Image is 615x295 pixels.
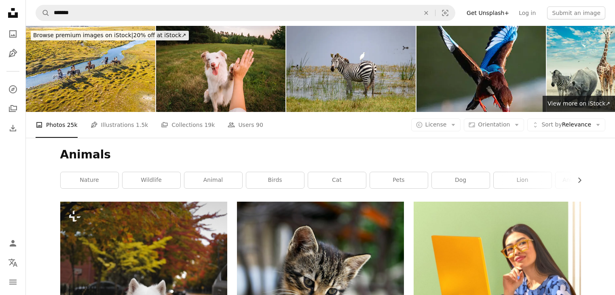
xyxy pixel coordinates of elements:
[462,6,514,19] a: Get Unsplash+
[5,274,21,290] button: Menu
[411,118,461,131] button: License
[5,101,21,117] a: Collections
[33,32,133,38] span: Browse premium images on iStock |
[572,172,581,188] button: scroll list to the right
[156,26,285,112] img: Dog gives paw to a woman making high five gesture
[308,172,366,188] a: cat
[60,147,581,162] h1: Animals
[5,255,21,271] button: Language
[286,26,416,112] img: Portrait of symbiotic zebra and egret, East Africa
[161,112,215,138] a: Collections 19k
[36,5,50,21] button: Search Unsplash
[417,5,435,21] button: Clear
[184,172,242,188] a: animal
[5,120,21,136] a: Download History
[464,118,524,131] button: Orientation
[514,6,541,19] a: Log in
[547,100,610,107] span: View more on iStock ↗
[494,172,552,188] a: lion
[256,120,263,129] span: 90
[5,26,21,42] a: Photos
[416,26,546,112] img: White-throated kingfisher
[370,172,428,188] a: pets
[547,6,605,19] button: Submit an image
[5,81,21,97] a: Explore
[5,45,21,61] a: Illustrations
[5,235,21,251] a: Log in / Sign up
[435,5,455,21] button: Visual search
[26,26,194,45] a: Browse premium images on iStock|20% off at iStock↗
[204,120,215,129] span: 19k
[246,172,304,188] a: birds
[136,120,148,129] span: 1.5k
[478,121,510,128] span: Orientation
[541,121,562,128] span: Sort by
[26,26,155,112] img: group of Kazakh eagle hunters riding horses along river Bayan Olgii, West Mongolia
[228,112,263,138] a: Users 90
[527,118,605,131] button: Sort byRelevance
[33,32,186,38] span: 20% off at iStock ↗
[543,96,615,112] a: View more on iStock↗
[61,172,118,188] a: nature
[123,172,180,188] a: wildlife
[91,112,148,138] a: Illustrations 1.5k
[425,121,447,128] span: License
[556,172,613,188] a: animals nature
[36,5,455,21] form: Find visuals sitewide
[541,121,591,129] span: Relevance
[432,172,490,188] a: dog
